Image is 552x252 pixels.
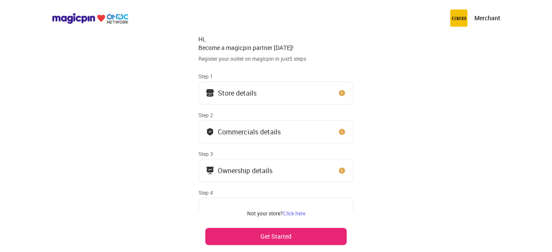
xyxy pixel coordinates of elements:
div: Hi, Become a magicpin partner [DATE]! [198,35,354,52]
span: Not your store? [247,210,283,217]
button: Store details [198,81,354,105]
div: Step 2 [198,112,354,118]
img: clock_icon_new.67dbf243.svg [338,166,346,175]
img: commercials_icon.983f7837.svg [206,166,214,175]
div: Store details [218,91,257,95]
button: Commercials details [198,120,354,143]
div: Ownership details [218,168,273,173]
img: clock_icon_new.67dbf243.svg [338,89,346,97]
button: Ownership details [198,159,354,182]
div: Step 1 [198,73,354,80]
img: clock_icon_new.67dbf243.svg [338,128,346,136]
div: Register your outlet on magicpin in just 5 steps [198,55,354,62]
a: Click here [283,210,305,217]
div: Step 4 [198,189,354,196]
img: bank_details_tick.fdc3558c.svg [206,128,214,136]
img: storeIcon.9b1f7264.svg [206,89,214,97]
p: Merchant [474,14,500,22]
div: Step 3 [198,150,354,157]
img: circus.b677b59b.png [450,9,467,27]
button: Get Started [205,228,347,245]
button: Bank Details [198,198,354,221]
div: Commercials details [218,130,281,134]
img: ondc-logo-new-small.8a59708e.svg [52,12,129,24]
